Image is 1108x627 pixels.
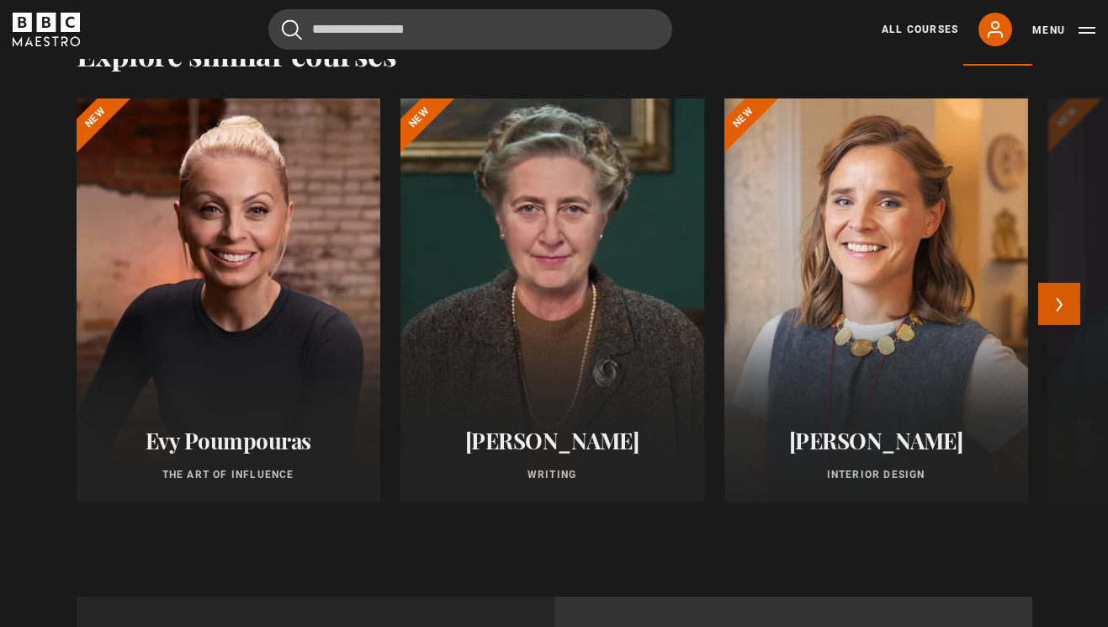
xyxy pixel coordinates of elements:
p: Writing [421,467,684,482]
button: Submit the search query [282,19,302,40]
a: All Courses [882,22,958,37]
button: Toggle navigation [1032,22,1095,39]
a: Evy Poumpouras The Art of Influence New [77,98,380,502]
a: [PERSON_NAME] Writing New [400,98,704,502]
a: [PERSON_NAME] Interior Design New [724,98,1028,502]
h2: [PERSON_NAME] [421,428,684,454]
svg: BBC Maestro [13,13,80,46]
p: Interior Design [745,467,1008,482]
h2: Explore similar courses [77,36,397,72]
h2: [PERSON_NAME] [745,428,1008,454]
p: The Art of Influence [97,467,360,482]
h2: Evy Poumpouras [97,428,360,454]
input: Search [268,9,672,50]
